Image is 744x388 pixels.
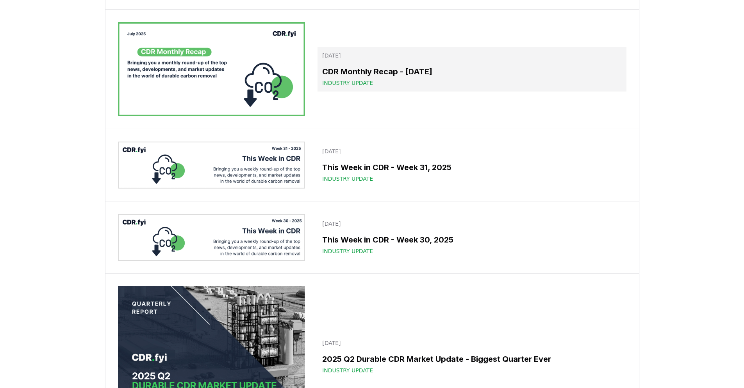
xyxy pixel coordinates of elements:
span: Industry Update [322,79,373,87]
span: Industry Update [322,175,373,183]
a: [DATE]This Week in CDR - Week 31, 2025Industry Update [318,143,626,187]
h3: This Week in CDR - Week 31, 2025 [322,162,621,173]
a: [DATE]CDR Monthly Recap - [DATE]Industry Update [318,47,626,92]
p: [DATE] [322,52,621,59]
a: [DATE]This Week in CDR - Week 30, 2025Industry Update [318,215,626,260]
p: [DATE] [322,220,621,228]
h3: This Week in CDR - Week 30, 2025 [322,234,621,246]
h3: 2025 Q2 Durable CDR Market Update - Biggest Quarter Ever [322,353,621,365]
p: [DATE] [322,147,621,155]
h3: CDR Monthly Recap - [DATE] [322,66,621,77]
span: Industry Update [322,366,373,374]
img: This Week in CDR - Week 31, 2025 blog post image [118,142,305,189]
a: [DATE]2025 Q2 Durable CDR Market Update - Biggest Quarter EverIndustry Update [318,334,626,379]
span: Industry Update [322,247,373,255]
img: This Week in CDR - Week 30, 2025 blog post image [118,214,305,261]
img: CDR Monthly Recap - July 2025 blog post image [118,22,305,116]
p: [DATE] [322,339,621,347]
